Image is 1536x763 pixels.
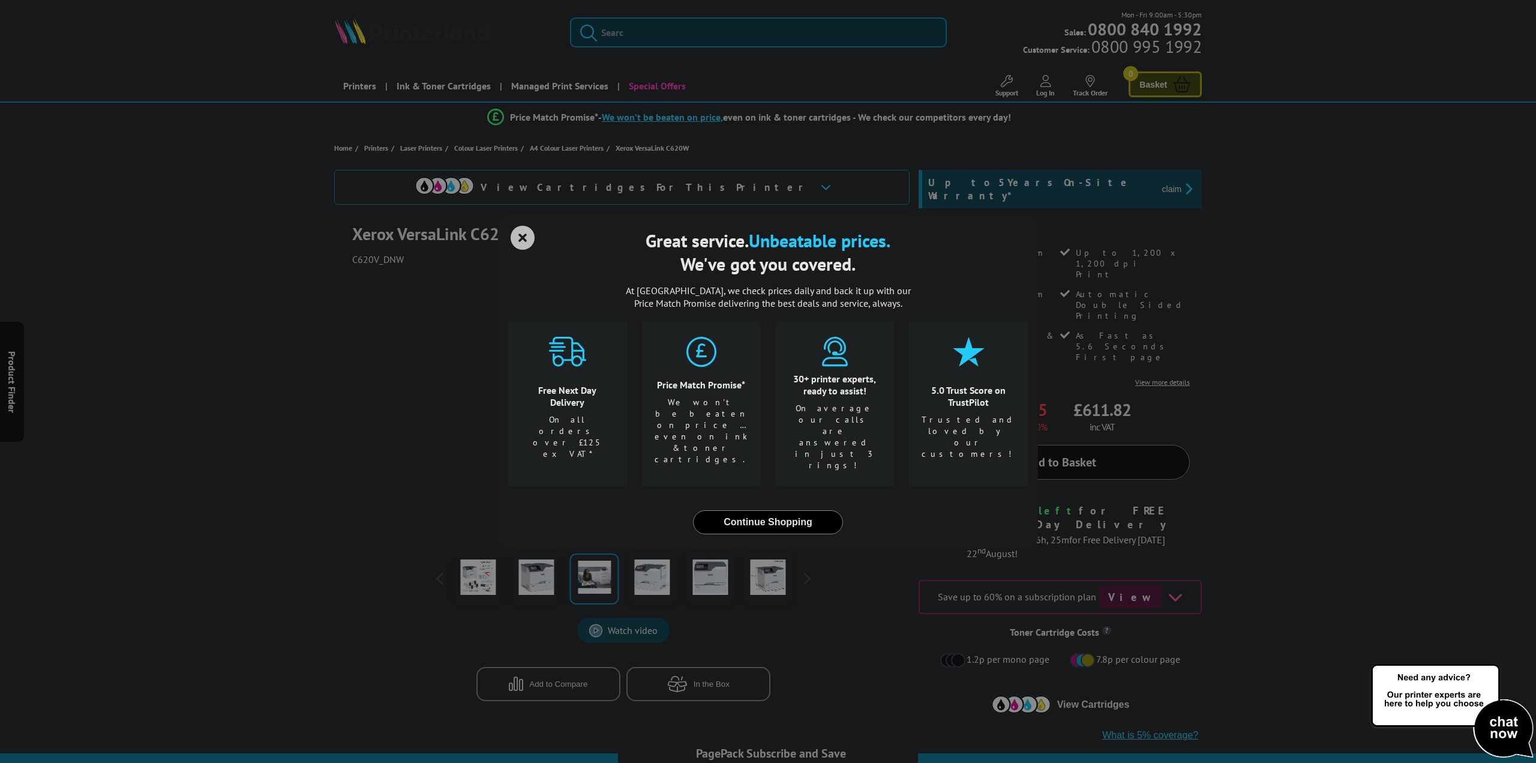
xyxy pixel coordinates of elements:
p: Trusted and loved by our customers! [922,414,1016,460]
p: On average our calls are answered in just 3 rings! [790,403,880,471]
p: At [GEOGRAPHIC_DATA], we check prices daily and back it up with our Price Match Promise deliverin... [618,285,918,310]
img: Open Live Chat window [1368,662,1536,761]
button: close modal [693,510,843,534]
div: 30+ printer experts, ready to assist! [790,373,880,397]
div: Price Match Promise* [655,379,748,391]
div: 5.0 Trust Score on TrustPilot [922,384,1016,408]
button: close modal [514,229,532,247]
div: Great service. We've got you covered. [646,229,890,276]
p: We won't be beaten on price …even on ink & toner cartridges. [655,397,748,465]
div: Free Next Day Delivery [523,384,613,408]
b: Unbeatable prices. [749,229,890,252]
p: On all orders over £125 ex VAT* [523,414,613,460]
